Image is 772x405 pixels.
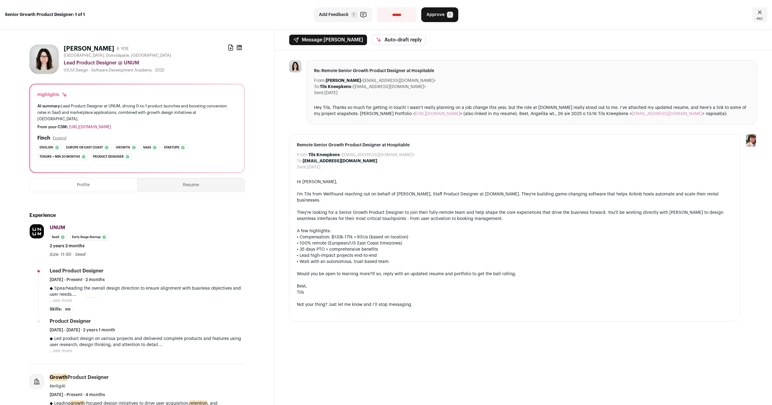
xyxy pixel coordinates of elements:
span: [DATE] - Present · 4 months [50,392,105,398]
img: 9d188040ead3385c40fdcc7402dc0994107252f129d6cba46d183c139966c615 [30,224,44,238]
span: Seed [75,253,85,257]
div: Hey Tils, Thanks so much for getting in touch! I wasn’t really planning on a job change this year... [314,105,750,117]
button: ...see more [50,298,72,304]
span: KerligAI [50,384,65,388]
div: Highlights [37,92,68,98]
dd: [DATE] [324,90,338,96]
a: [URL][DOMAIN_NAME] [69,125,111,129]
span: Add Feedback [319,12,349,18]
span: From your CSM: [37,125,68,129]
div: Product Designer [50,318,91,325]
div: Lead Product Designer at UNUM, driving 0-to-1 product launches and boosting conversion rates in S... [37,103,237,122]
span: Product designer [93,154,124,160]
button: Expand [53,136,66,141]
div: • Compensation: $133k-171k + RSUs (based on location) [297,234,732,240]
dt: To: [314,84,320,90]
div: They're looking for a Senior Growth Product Designer to join their fully-remote team and help sha... [297,210,732,222]
button: ...see more [50,348,72,354]
span: AI summary: [37,104,61,108]
div: Product Designer [50,374,109,381]
img: 14759586-medium_jpg [745,134,757,147]
span: Re: Remote Senior Growth Product Designer at Hospitable [314,68,750,74]
span: [GEOGRAPHIC_DATA], Dolnośląskie, [GEOGRAPHIC_DATA] [64,53,171,58]
span: Saas [143,145,151,151]
p: ◆ Led product design on various projects and delivered complete products and features using user ... [50,336,245,348]
button: Message [PERSON_NAME] [289,35,367,45]
div: Best, [297,283,732,289]
span: English [40,145,53,151]
div: • Lead high-impact projects end-to-end [297,253,732,259]
div: Lead Product Designer @ UNUM [64,59,245,67]
dt: From: [297,152,308,158]
span: Remote Senior Growth Product Designer at Hospitable [297,142,732,148]
strong: Senior Growth Product Designer: 1 of 1 [5,12,85,18]
div: Not your thing? Just let me know and I’ll stop messaging. [297,302,732,308]
img: company-logo-placeholder-414d4e2ec0e2ddebbe968bf319fdfe5acfe0c9b87f798d344e800bc9a89632a0.png [30,374,44,388]
a: [EMAIL_ADDRESS][DOMAIN_NAME] [632,112,702,116]
span: 2 years 2 months [50,243,85,249]
button: Profile [30,178,137,192]
dd: <[EMAIL_ADDRESS][DOMAIN_NAME]> [308,152,415,158]
dt: From: [314,78,326,84]
span: esc [757,16,763,21]
mark: growth [83,297,97,304]
div: • 100% remote (European/US East Coast timezones) [297,240,732,246]
dt: Sent: [314,90,324,96]
div: I'm Tils from Wellfound reaching out on behalf of [PERSON_NAME], Staff Product Designer at [DOMAI... [297,191,732,203]
span: Startups [164,145,179,151]
div: Hi [PERSON_NAME], [297,179,732,185]
li: SaaS [50,234,67,241]
b: Tils Kneepkens [308,153,340,157]
mark: Growth [50,374,67,381]
span: Growth [116,145,130,151]
b: Tils Kneepkens [320,85,351,89]
span: Skills: [50,306,62,312]
div: Tils [297,289,732,295]
h1: [PERSON_NAME] [64,44,114,53]
li: Early Stage Startup [70,234,109,241]
a: Close [752,7,767,22]
div: A few highlights: [297,228,732,234]
span: [DATE] - [DATE] · 2 years 1 month [50,327,115,333]
b: [PERSON_NAME] [326,79,361,83]
img: 5e2d372e26fa799440f418f1976ec81f13c1cfc3b9d4854fee4337e065329b81.jpg [289,60,301,72]
img: 5e2d372e26fa799440f418f1976ec81f13c1cfc3b9d4854fee4337e065329b81.jpg [29,44,59,74]
button: Approve A [421,7,458,22]
span: Size: 11-50 [50,253,71,257]
h2: Experience [29,212,245,219]
div: 6 YOE [117,46,129,52]
div: • Work with an autonomous, trust-based team [297,259,732,265]
div: • 35 days PTO + comprehensive benefits [297,246,732,253]
span: Approve [426,12,445,18]
button: Auto-draft reply [372,35,426,45]
span: UNUM [50,225,65,230]
a: [URL][DOMAIN_NAME] [415,112,460,116]
dd: [DATE] [307,164,320,170]
span: A [447,12,453,18]
span: Tenure + min 20 months [40,154,80,160]
dt: To: [297,158,303,164]
span: F [351,12,357,18]
b: [EMAIL_ADDRESS][DOMAIN_NAME] [303,159,377,163]
div: Lead Product Designer [50,268,104,274]
button: Resume [138,178,245,192]
h2: Finch [37,134,50,142]
div: Would you be open to learning more? [297,271,732,277]
span: [DATE] - Present · 2 months [50,277,105,283]
span: Europe or east coast [66,145,103,151]
div: UX/UI Design - Software Development Academy - 2022 [64,68,245,73]
dt: Sent: [297,164,307,170]
dd: <[EMAIL_ADDRESS][DOMAIN_NAME]> [320,84,426,90]
span: If so, reply with an updated resume and portfolio to get the ball rolling. [372,272,516,276]
li: iOS [63,306,73,313]
p: ◆ Spearheading the overall design direction to ensure alignment with business objectives and user... [50,285,245,298]
span: · [73,252,74,258]
button: Add Feedback F [314,7,372,22]
dd: <[EMAIL_ADDRESS][DOMAIN_NAME]> [326,78,436,84]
